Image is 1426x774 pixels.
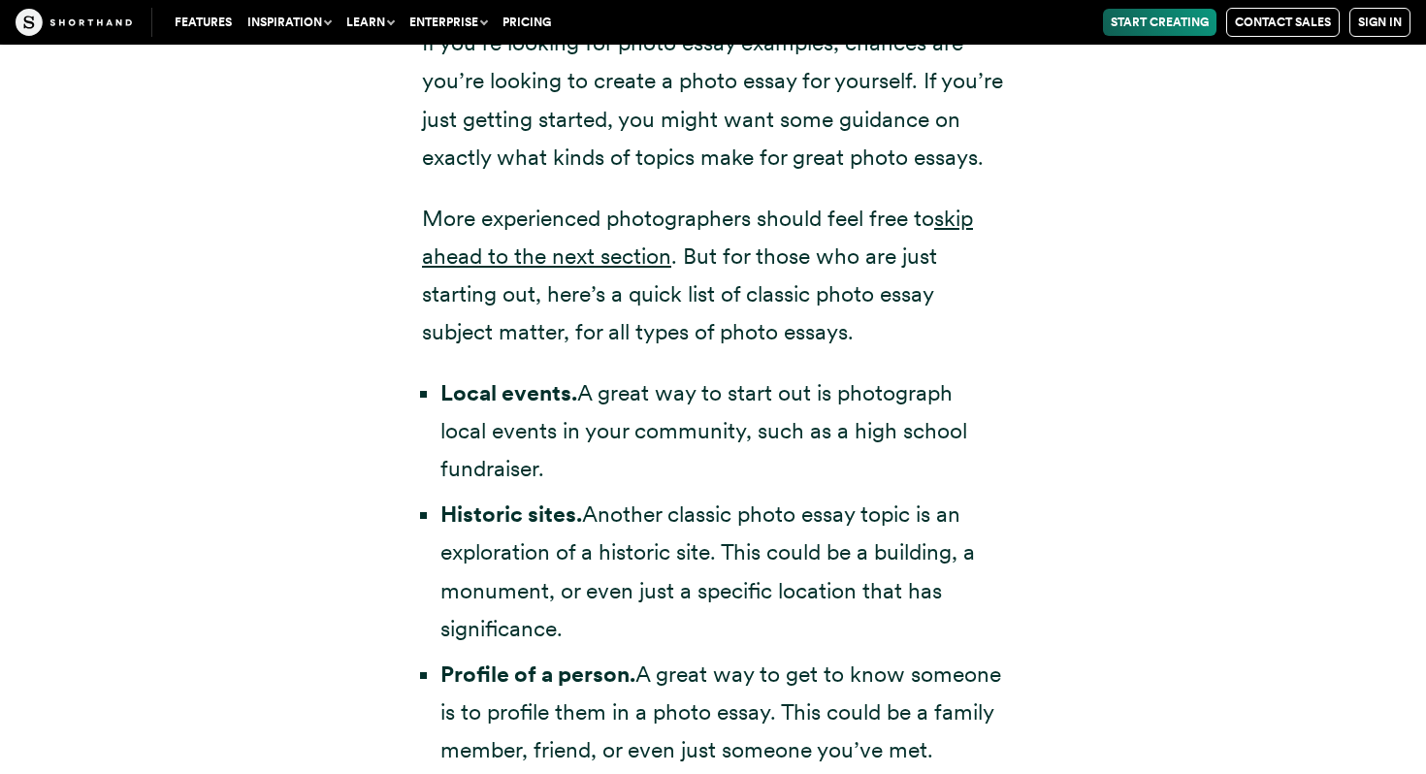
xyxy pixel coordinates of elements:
p: If you’re looking for photo essay examples, chances are you’re looking to create a photo essay fo... [422,24,1004,176]
button: Inspiration [240,9,339,36]
li: Another classic photo essay topic is an exploration of a historic site. This could be a building,... [440,496,1004,647]
button: Learn [339,9,402,36]
a: Pricing [495,9,559,36]
li: A great way to get to know someone is to profile them in a photo essay. This could be a family me... [440,656,1004,769]
strong: Local events. [440,379,577,406]
a: Contact Sales [1226,8,1340,37]
strong: Profile of a person. [440,661,635,688]
img: The Craft [16,9,132,36]
strong: Historic sites. [440,500,582,528]
a: skip ahead to the next section [422,205,973,270]
a: Features [167,9,240,36]
li: A great way to start out is photograph local events in your community, such as a high school fund... [440,374,1004,488]
a: Start Creating [1103,9,1216,36]
p: More experienced photographers should feel free to . But for those who are just starting out, her... [422,200,1004,351]
a: Sign in [1349,8,1410,37]
button: Enterprise [402,9,495,36]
